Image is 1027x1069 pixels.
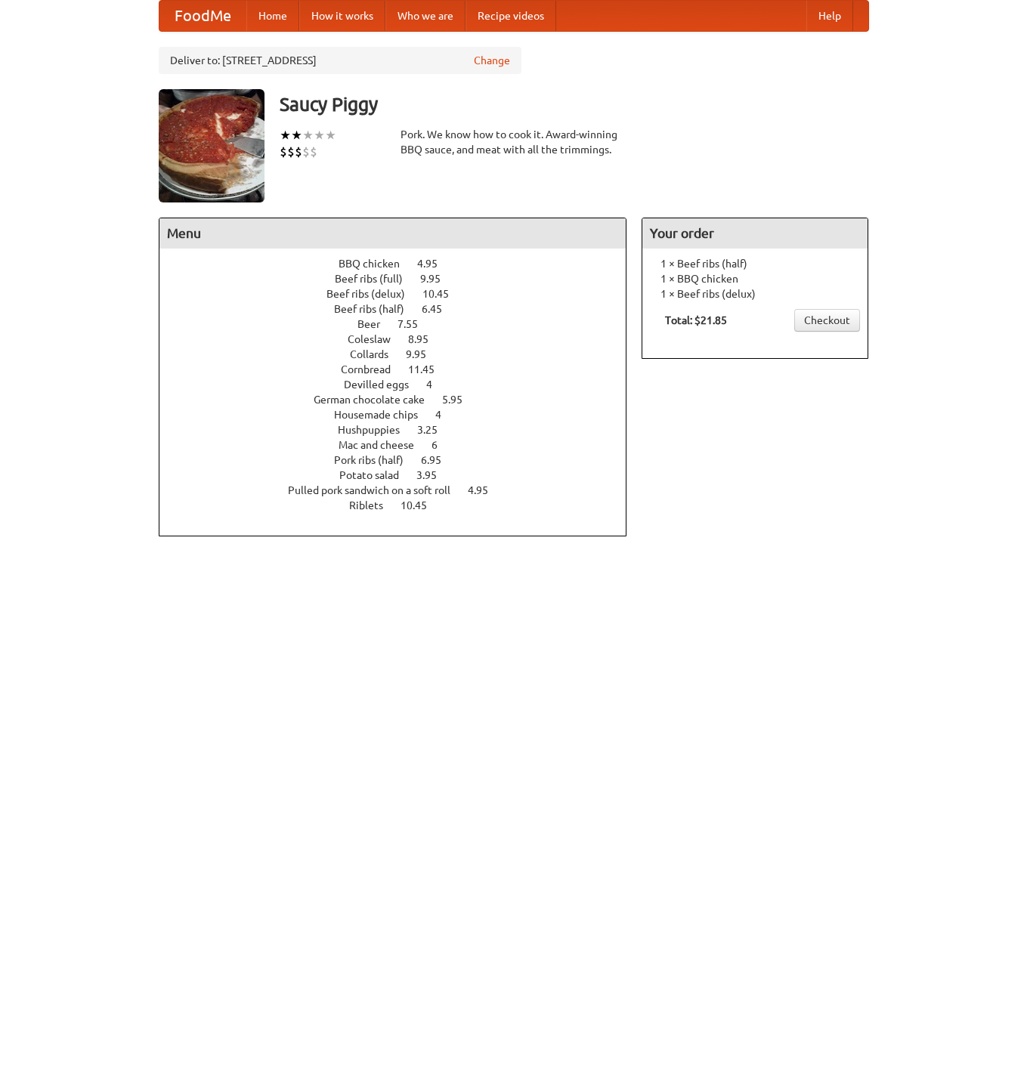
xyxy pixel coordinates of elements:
[280,144,287,160] li: $
[334,454,469,466] a: Pork ribs (half) 6.95
[422,303,457,315] span: 6.45
[420,273,456,285] span: 9.95
[385,1,466,31] a: Who we are
[335,273,469,285] a: Beef ribs (full) 9.95
[314,127,325,144] li: ★
[291,127,302,144] li: ★
[474,53,510,68] a: Change
[246,1,299,31] a: Home
[295,144,302,160] li: $
[159,1,246,31] a: FoodMe
[159,47,521,74] div: Deliver to: [STREET_ADDRESS]
[421,454,456,466] span: 6.95
[341,363,406,375] span: Cornbread
[426,378,447,391] span: 4
[357,318,395,330] span: Beer
[334,303,419,315] span: Beef ribs (half)
[349,499,455,511] a: Riblets 10.45
[339,258,466,270] a: BBQ chicken 4.95
[650,286,860,301] li: 1 × Beef ribs (delux)
[435,409,456,421] span: 4
[341,363,462,375] a: Cornbread 11.45
[302,144,310,160] li: $
[642,218,868,249] h4: Your order
[310,144,317,160] li: $
[350,348,404,360] span: Collards
[650,271,860,286] li: 1 × BBQ chicken
[408,363,450,375] span: 11.45
[432,439,453,451] span: 6
[288,484,516,496] a: Pulled pork sandwich on a soft roll 4.95
[334,454,419,466] span: Pork ribs (half)
[408,333,444,345] span: 8.95
[339,469,465,481] a: Potato salad 3.95
[339,439,466,451] a: Mac and cheese 6
[302,127,314,144] li: ★
[334,409,433,421] span: Housemade chips
[794,309,860,332] a: Checkout
[406,348,441,360] span: 9.95
[334,409,469,421] a: Housemade chips 4
[397,318,433,330] span: 7.55
[344,378,424,391] span: Devilled eggs
[417,258,453,270] span: 4.95
[466,1,556,31] a: Recipe videos
[442,394,478,406] span: 5.95
[338,424,466,436] a: Hushpuppies 3.25
[344,378,460,391] a: Devilled eggs 4
[335,273,418,285] span: Beef ribs (full)
[401,499,442,511] span: 10.45
[280,127,291,144] li: ★
[314,394,490,406] a: German chocolate cake 5.95
[416,469,452,481] span: 3.95
[326,288,420,300] span: Beef ribs (delux)
[357,318,446,330] a: Beer 7.55
[350,348,454,360] a: Collards 9.95
[339,469,414,481] span: Potato salad
[348,333,406,345] span: Coleslaw
[334,303,470,315] a: Beef ribs (half) 6.45
[280,89,869,119] h3: Saucy Piggy
[339,258,415,270] span: BBQ chicken
[159,218,626,249] h4: Menu
[417,424,453,436] span: 3.25
[650,256,860,271] li: 1 × Beef ribs (half)
[299,1,385,31] a: How it works
[806,1,853,31] a: Help
[325,127,336,144] li: ★
[401,127,627,157] div: Pork. We know how to cook it. Award-winning BBQ sauce, and meat with all the trimmings.
[349,499,398,511] span: Riblets
[288,484,466,496] span: Pulled pork sandwich on a soft roll
[422,288,464,300] span: 10.45
[348,333,456,345] a: Coleslaw 8.95
[326,288,477,300] a: Beef ribs (delux) 10.45
[314,394,440,406] span: German chocolate cake
[339,439,429,451] span: Mac and cheese
[338,424,415,436] span: Hushpuppies
[159,89,264,202] img: angular.jpg
[287,144,295,160] li: $
[468,484,503,496] span: 4.95
[665,314,727,326] b: Total: $21.85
